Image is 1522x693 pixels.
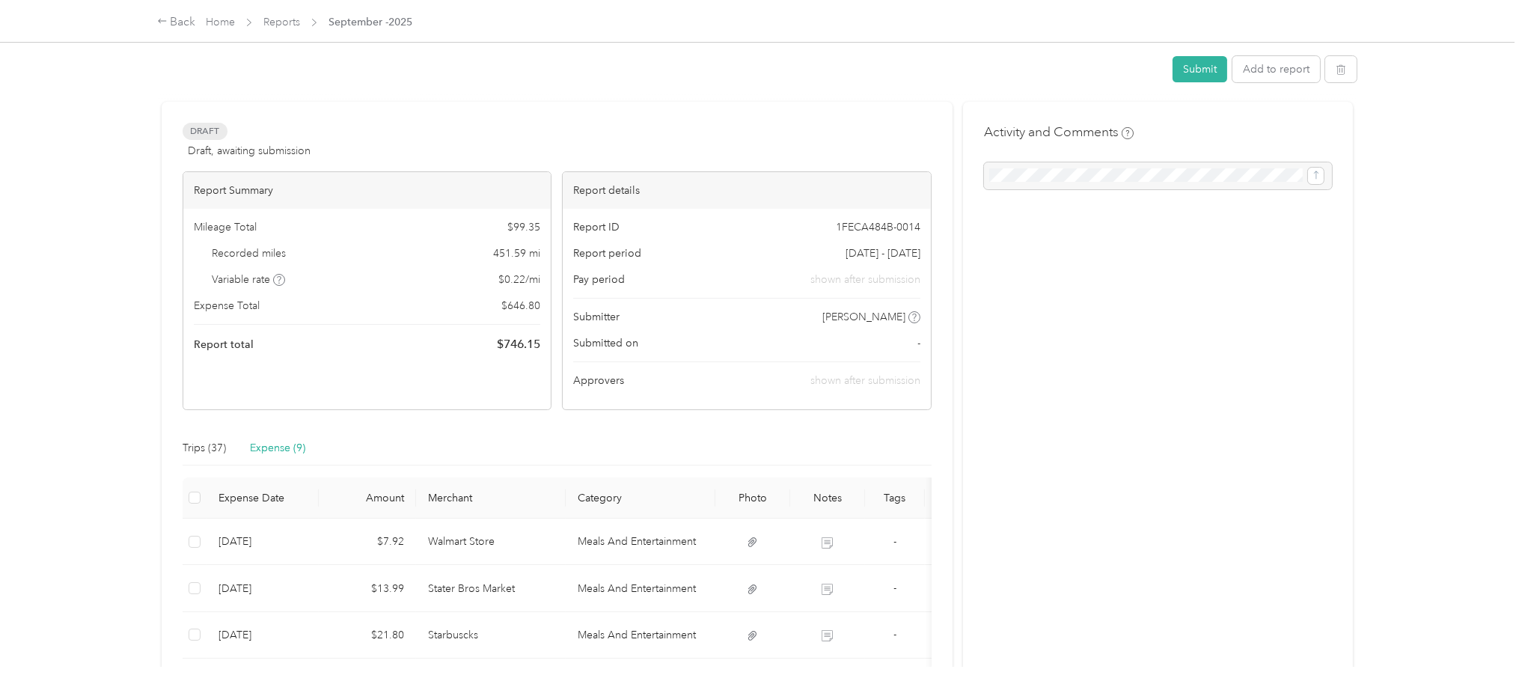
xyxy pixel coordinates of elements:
th: Photo [715,477,790,519]
div: Back [157,13,196,31]
span: - [893,581,896,594]
span: Approvers [573,373,624,388]
span: Report total [194,337,254,352]
span: $ 746.15 [497,335,540,353]
th: Expense Date [207,477,319,519]
td: Meals And Entertainment [566,565,715,611]
td: 9-25-2025 [207,519,319,565]
span: 451.59 mi [493,245,540,261]
span: $ 99.35 [507,219,540,235]
td: 9-25-2025 [207,612,319,659]
td: $13.99 [319,565,416,611]
span: Submitted on [573,335,638,351]
span: $ 0.22 / mi [498,272,540,287]
td: Meals And Entertainment [566,519,715,565]
a: Reports [263,16,300,28]
td: - [865,612,925,659]
span: - [917,335,920,351]
span: 1FECA484B-0014 [836,219,920,235]
th: Tags [865,477,925,519]
span: Report ID [573,219,620,235]
td: Walmart Store [416,519,566,565]
span: Draft [183,123,227,140]
td: $21.80 [319,612,416,659]
span: September -2025 [328,14,412,30]
td: 9-25-2025 [207,565,319,611]
div: Expense (9) [250,440,305,457]
span: [DATE] - [DATE] [846,245,920,261]
span: shown after submission [810,272,920,287]
button: Submit [1173,56,1227,82]
span: - [893,535,896,548]
td: Starbuscks [416,612,566,659]
span: $ 646.80 [501,298,540,314]
div: Trips (37) [183,440,226,457]
th: Notes [790,477,865,519]
span: - [893,628,896,641]
td: Meals And Entertainment [566,612,715,659]
span: Submitter [573,309,620,325]
td: Stater Bros Market [416,565,566,611]
iframe: Everlance-gr Chat Button Frame [1438,609,1522,693]
span: Recorded miles [212,245,286,261]
span: Report period [573,245,641,261]
span: Draft, awaiting submission [188,143,311,159]
th: Category [566,477,715,519]
td: $7.92 [319,519,416,565]
h4: Activity and Comments [984,123,1134,141]
span: shown after submission [810,374,920,387]
a: Home [206,16,235,28]
button: Add to report [1232,56,1320,82]
span: [PERSON_NAME] [822,309,905,325]
th: Amount [319,477,416,519]
td: - [865,565,925,611]
div: Tags [877,492,913,504]
td: - [865,519,925,565]
span: Mileage Total [194,219,257,235]
div: Report Summary [183,172,551,209]
span: Expense Total [194,298,260,314]
div: Report details [563,172,931,209]
span: Pay period [573,272,625,287]
span: Variable rate [212,272,285,287]
th: Merchant [416,477,566,519]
